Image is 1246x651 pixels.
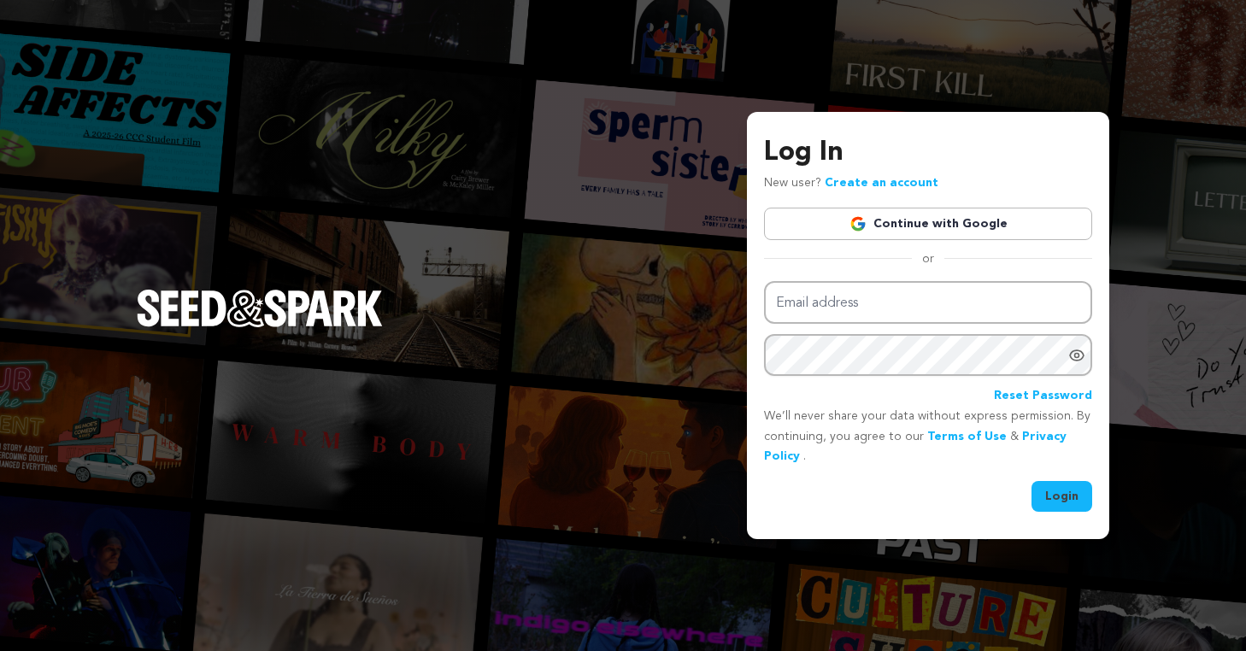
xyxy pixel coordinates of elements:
[1068,347,1085,364] a: Show password as plain text. Warning: this will display your password on the screen.
[764,132,1092,173] h3: Log In
[1031,481,1092,512] button: Login
[912,250,944,267] span: or
[137,290,383,361] a: Seed&Spark Homepage
[927,431,1007,443] a: Terms of Use
[764,173,938,194] p: New user?
[825,177,938,189] a: Create an account
[764,407,1092,467] p: We’ll never share your data without express permission. By continuing, you agree to our & .
[137,290,383,327] img: Seed&Spark Logo
[764,208,1092,240] a: Continue with Google
[849,215,867,232] img: Google logo
[764,281,1092,325] input: Email address
[994,386,1092,407] a: Reset Password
